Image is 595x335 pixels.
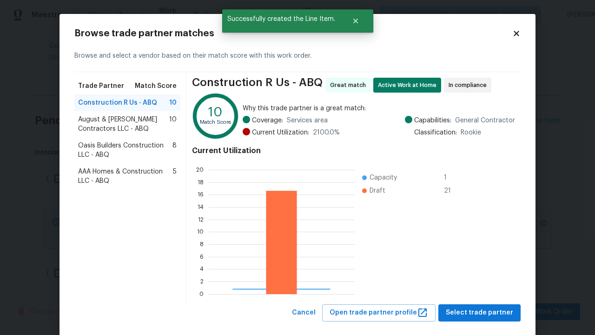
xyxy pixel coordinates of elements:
[198,180,204,185] text: 18
[414,116,451,125] span: Capabilities:
[199,291,204,297] text: 0
[200,241,204,247] text: 8
[330,307,428,319] span: Open trade partner profile
[252,128,309,137] span: Current Utilization:
[74,29,512,38] h2: Browse trade partner matches
[446,307,513,319] span: Select trade partner
[287,116,328,125] span: Services area
[200,254,204,260] text: 6
[74,40,521,72] div: Browse and select a vendor based on their match score with this work order.
[414,128,457,137] span: Classification:
[370,173,397,182] span: Capacity
[200,279,204,284] text: 2
[78,81,124,91] span: Trade Partner
[192,146,515,155] h4: Current Utilization
[340,12,371,30] button: Close
[169,98,177,107] span: 10
[455,116,515,125] span: General Contractor
[169,115,177,134] span: 10
[173,167,177,186] span: 5
[378,80,440,90] span: Active Work at Home
[292,307,316,319] span: Cancel
[198,204,204,210] text: 14
[200,120,231,125] text: Match Score
[78,141,172,160] span: Oasis Builders Construction LLC - ABQ
[288,304,319,322] button: Cancel
[135,81,177,91] span: Match Score
[243,104,515,113] span: Why this trade partner is a great match:
[313,128,340,137] span: 2100.0 %
[192,78,323,93] span: Construction R Us - ABQ
[438,304,521,322] button: Select trade partner
[322,304,436,322] button: Open trade partner profile
[208,106,223,119] text: 10
[78,167,173,186] span: AAA Homes & Construction LLC - ABQ
[449,80,490,90] span: In compliance
[222,9,340,29] span: Successfully created the Line Item.
[78,115,169,134] span: August & [PERSON_NAME] Contractors LLC - ABQ
[444,173,459,182] span: 1
[198,217,204,222] text: 12
[200,266,204,272] text: 4
[78,98,157,107] span: Construction R Us - ABQ
[330,80,370,90] span: Great match
[196,167,204,173] text: 20
[444,186,459,195] span: 21
[461,128,481,137] span: Rookie
[370,186,385,195] span: Draft
[252,116,283,125] span: Coverage:
[197,229,204,234] text: 10
[172,141,177,160] span: 8
[198,192,204,197] text: 16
